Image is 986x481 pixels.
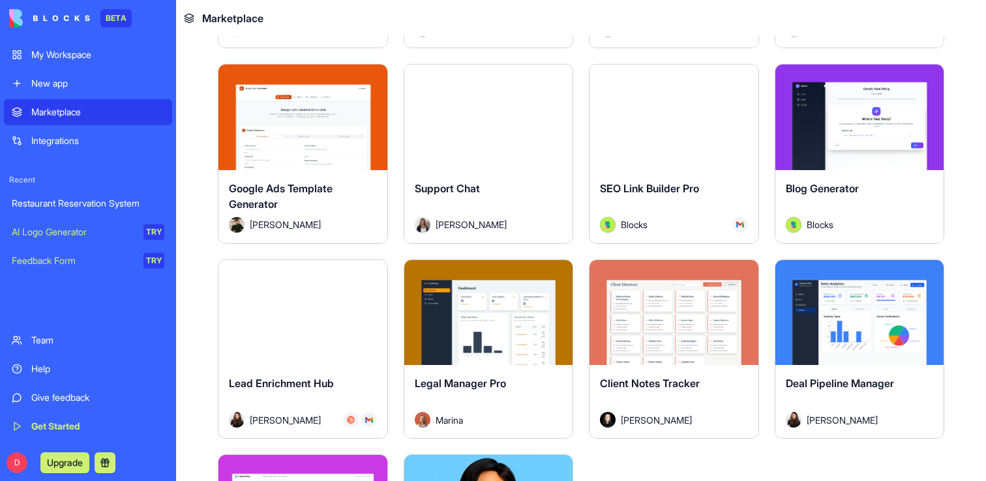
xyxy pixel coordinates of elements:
[415,182,480,195] span: Support Chat
[4,356,172,382] a: Help
[786,217,801,233] img: Avatar
[4,248,172,274] a: Feedback FormTRY
[31,391,164,404] div: Give feedback
[786,412,801,428] img: Avatar
[9,9,90,27] img: logo
[775,259,945,439] a: Deal Pipeline ManagerAvatar[PERSON_NAME]
[31,77,164,90] div: New app
[786,377,894,390] span: Deal Pipeline Manager
[31,106,164,119] div: Marketplace
[229,217,245,233] img: Avatar
[404,259,574,439] a: Legal Manager ProAvatarMarina
[786,182,859,195] span: Blog Generator
[4,99,172,125] a: Marketplace
[589,64,759,244] a: SEO Link Builder ProAvatarBlocks
[736,221,744,229] img: Gmail_trouth.svg
[4,413,172,439] a: Get Started
[4,42,172,68] a: My Workspace
[12,254,134,267] div: Feedback Form
[4,327,172,353] a: Team
[600,412,616,428] img: Avatar
[100,9,132,27] div: BETA
[404,64,574,244] a: Support ChatAvatar[PERSON_NAME]
[31,362,164,375] div: Help
[9,9,132,27] a: BETA
[589,259,759,439] a: Client Notes TrackerAvatar[PERSON_NAME]
[31,420,164,433] div: Get Started
[4,70,172,96] a: New app
[4,128,172,154] a: Integrations
[415,377,506,390] span: Legal Manager Pro
[250,413,321,427] span: [PERSON_NAME]
[4,219,172,245] a: AI Logo GeneratorTRY
[250,218,321,231] span: [PERSON_NAME]
[229,182,333,211] span: Google Ads Template Generator
[600,217,616,233] img: Avatar
[229,377,334,390] span: Lead Enrichment Hub
[347,416,355,424] img: Hubspot_zz4hgj.svg
[218,259,388,439] a: Lead Enrichment HubAvatar[PERSON_NAME]
[415,412,430,428] img: Avatar
[229,412,245,428] img: Avatar
[365,416,373,424] img: Gmail_trouth.svg
[4,190,172,216] a: Restaurant Reservation System
[600,377,700,390] span: Client Notes Tracker
[12,197,164,210] div: Restaurant Reservation System
[218,64,388,244] a: Google Ads Template GeneratorAvatar[PERSON_NAME]
[621,413,692,427] span: [PERSON_NAME]
[436,218,507,231] span: [PERSON_NAME]
[143,224,164,240] div: TRY
[143,253,164,269] div: TRY
[600,182,699,195] span: SEO Link Builder Pro
[31,48,164,61] div: My Workspace
[12,226,134,239] div: AI Logo Generator
[621,218,648,231] span: Blocks
[436,413,463,427] span: Marina
[40,456,89,469] a: Upgrade
[31,334,164,347] div: Team
[775,64,945,244] a: Blog GeneratorAvatarBlocks
[31,134,164,147] div: Integrations
[4,175,172,185] span: Recent
[415,217,430,233] img: Avatar
[202,10,263,26] span: Marketplace
[4,385,172,411] a: Give feedback
[807,413,878,427] span: [PERSON_NAME]
[40,452,89,473] button: Upgrade
[7,452,27,473] span: D
[807,218,833,231] span: Blocks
